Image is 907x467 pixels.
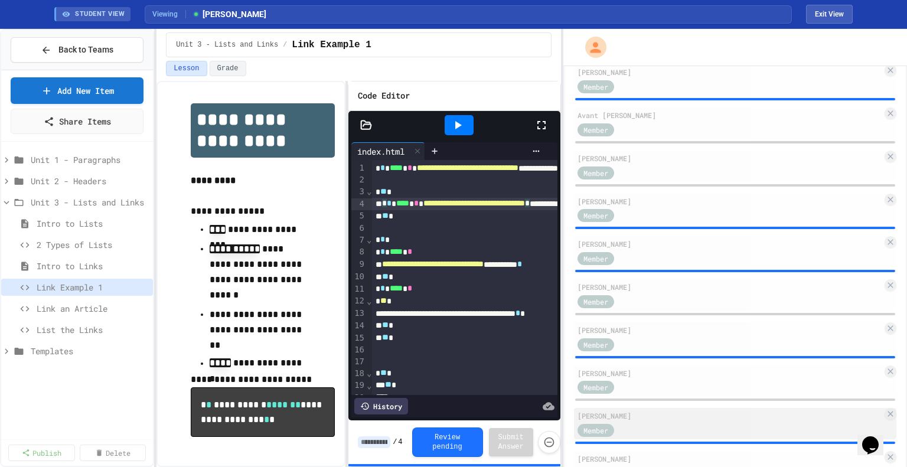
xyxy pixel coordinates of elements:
[578,325,882,335] div: [PERSON_NAME]
[37,324,148,336] span: List the Links
[75,9,125,19] span: STUDENT VIEW
[806,5,853,24] button: Exit student view
[176,40,278,50] span: Unit 3 - Lists and Links
[31,175,148,187] span: Unit 2 - Headers
[351,380,366,392] div: 19
[578,67,882,77] div: [PERSON_NAME]
[31,345,148,357] span: Templates
[351,271,366,283] div: 10
[351,295,366,308] div: 12
[583,210,608,221] span: Member
[358,89,410,103] h6: Code Editor
[498,433,524,452] span: Submit Answer
[351,246,366,259] div: 8
[583,125,608,135] span: Member
[11,77,143,104] a: Add New Item
[351,344,366,356] div: 16
[578,410,882,421] div: [PERSON_NAME]
[351,174,366,186] div: 2
[152,9,186,19] span: Viewing
[583,382,608,393] span: Member
[351,320,366,332] div: 14
[366,381,372,390] span: Fold line
[354,398,408,414] div: History
[166,61,207,76] button: Lesson
[366,368,372,378] span: Fold line
[583,81,608,92] span: Member
[578,282,882,292] div: [PERSON_NAME]
[583,168,608,178] span: Member
[393,437,397,447] span: /
[31,196,148,208] span: Unit 3 - Lists and Links
[583,339,608,350] span: Member
[80,445,146,461] a: Delete
[351,392,366,404] div: 20
[578,110,882,120] div: Avant [PERSON_NAME]
[351,356,366,368] div: 17
[398,437,402,447] span: 4
[351,145,410,158] div: index.html
[283,40,287,50] span: /
[351,186,366,198] div: 3
[578,453,882,464] div: [PERSON_NAME]
[578,153,882,164] div: [PERSON_NAME]
[857,420,895,455] iframe: chat widget
[583,425,608,436] span: Member
[538,431,560,453] button: Force resubmission of student's answer (Admin only)
[192,8,266,21] span: [PERSON_NAME]
[351,162,366,175] div: 1
[351,223,366,234] div: 6
[583,253,608,264] span: Member
[578,239,882,249] div: [PERSON_NAME]
[489,428,533,456] button: Submit Answer
[412,427,483,457] button: Review pending
[573,34,609,61] div: My Account
[37,217,148,230] span: Intro to Lists
[351,234,366,247] div: 7
[578,368,882,378] div: [PERSON_NAME]
[37,302,148,315] span: Link an Article
[37,239,148,251] span: 2 Types of Lists
[292,38,371,52] span: Link Example 1
[366,235,372,244] span: Fold line
[31,154,148,166] span: Unit 1 - Paragraphs
[351,198,366,211] div: 4
[351,368,366,380] div: 18
[8,445,75,461] a: Publish
[37,281,148,293] span: Link Example 1
[351,142,425,160] div: index.html
[351,259,366,271] div: 9
[366,187,372,196] span: Fold line
[11,37,143,63] button: Back to Teams
[366,296,372,306] span: Fold line
[351,332,366,345] div: 15
[11,109,143,134] a: Share Items
[210,61,246,76] button: Grade
[351,210,366,223] div: 5
[351,283,366,296] div: 11
[351,308,366,320] div: 13
[583,296,608,307] span: Member
[37,260,148,272] span: Intro to Links
[578,196,882,207] div: [PERSON_NAME]
[58,44,113,56] span: Back to Teams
